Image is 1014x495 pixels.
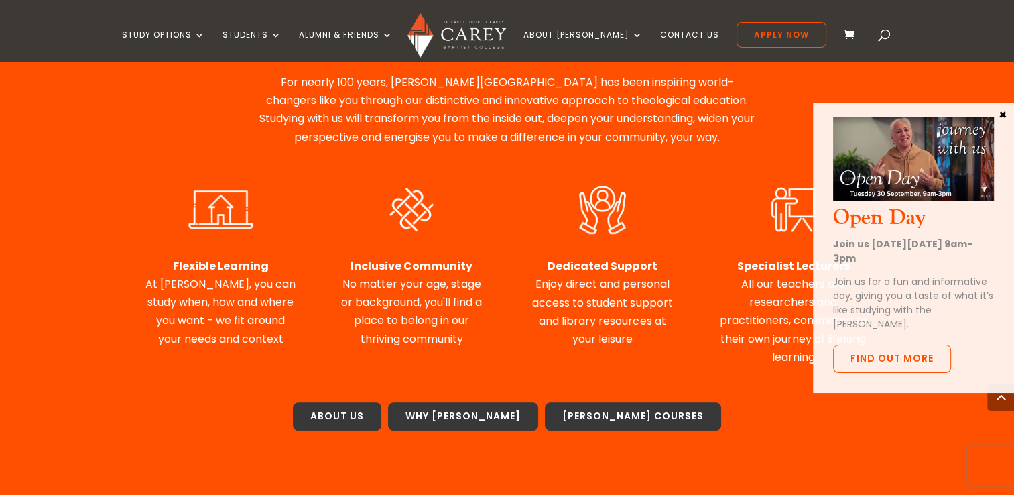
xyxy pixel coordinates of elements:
[223,30,281,62] a: Students
[407,13,506,58] img: Carey Baptist College
[996,108,1009,120] button: Close
[176,182,266,237] img: Flexible Learning WHITE
[341,276,482,347] span: No matter your age, stage or background, you'll find a place to belong in our thriving community
[748,182,838,237] img: Expert Lecturers WHITE
[173,258,269,274] strong: Flexible Learning
[833,275,994,331] p: Join us for a fun and informative day, giving you a taste of what it’s like studying with the [PE...
[122,30,205,62] a: Study Options
[366,182,456,237] img: Diverse & Inclusive WHITE
[545,402,721,431] a: [PERSON_NAME] Courses
[737,22,826,48] a: Apply Now
[718,257,869,366] div: Page 1
[737,258,850,274] strong: Specialist Lecturers
[833,189,994,205] a: Open Day Oct 2025
[718,257,869,366] p: All our teachers are researchers and practitioners, committed to their own journey of lifelong le...
[336,257,487,348] div: Page 1
[548,258,657,274] strong: Dedicated Support
[660,30,719,62] a: Contact Us
[527,257,678,348] p: Enjoy direct and personal access to student support and library resources at your leisure
[833,117,994,201] img: Open Day Oct 2025
[560,182,645,237] img: Dedicated Support WHITE
[833,205,994,237] h3: Open Day
[145,257,296,348] div: Page 1
[523,30,643,62] a: About [PERSON_NAME]
[833,345,951,373] a: Find out more
[388,402,538,431] a: Why [PERSON_NAME]
[256,73,759,146] p: For nearly 100 years, [PERSON_NAME][GEOGRAPHIC_DATA] has been inspiring world-changers like you t...
[293,402,381,431] a: About Us
[351,258,472,274] strong: Inclusive Community
[299,30,393,62] a: Alumni & Friends
[145,276,296,347] span: At [PERSON_NAME], you can study when, how and where you want - we fit around your needs and context
[833,237,972,265] strong: Join us [DATE][DATE] 9am-3pm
